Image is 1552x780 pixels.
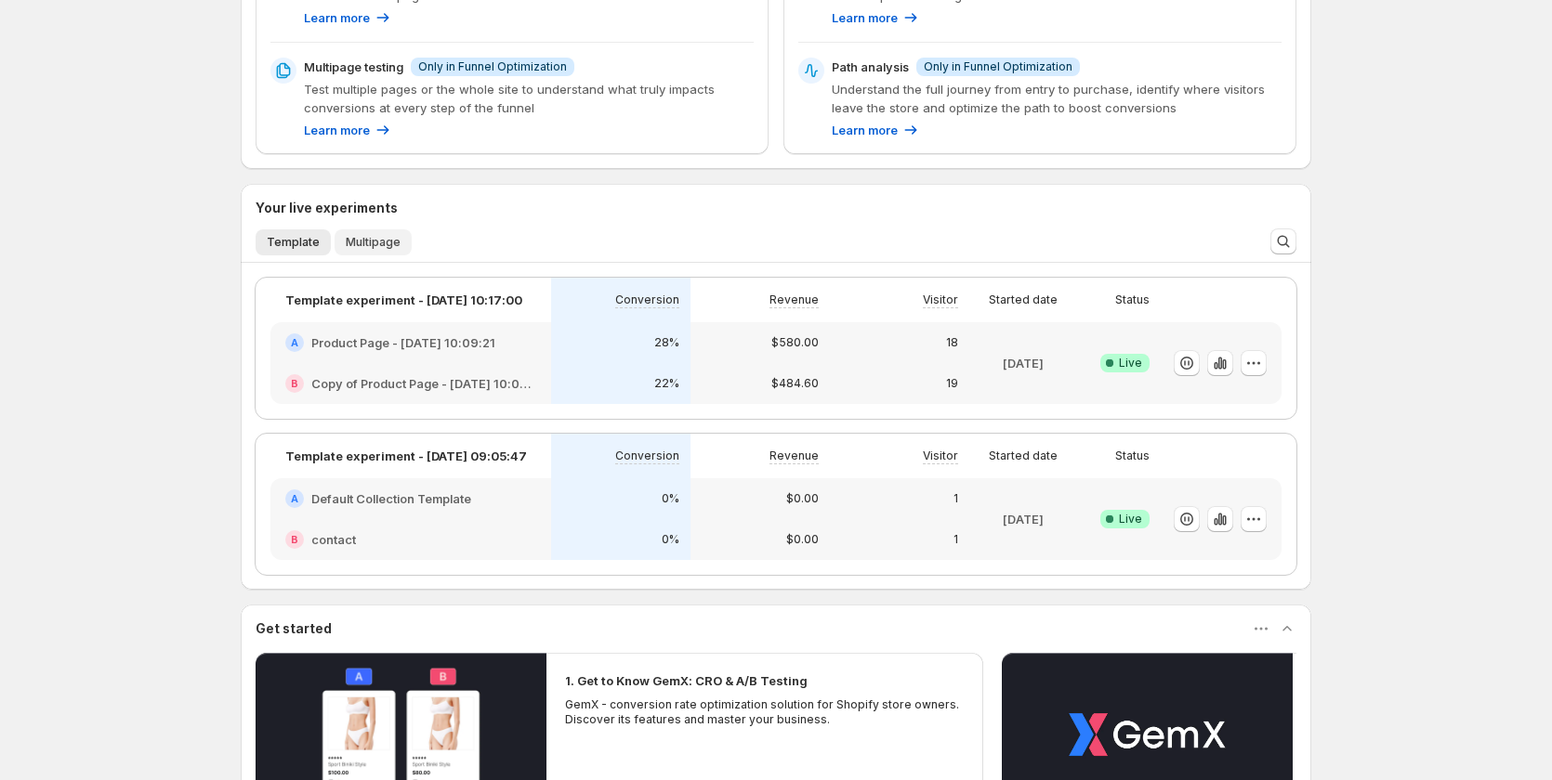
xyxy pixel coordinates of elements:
p: Learn more [832,121,898,139]
h2: Copy of Product Page - [DATE] 10:09:21 [311,374,536,393]
span: Only in Funnel Optimization [924,59,1072,74]
p: $580.00 [771,335,819,350]
p: Started date [989,292,1058,307]
span: Only in Funnel Optimization [418,59,567,74]
h3: Your live experiments [256,199,398,217]
p: Visitor [923,292,958,307]
h2: Product Page - [DATE] 10:09:21 [311,333,495,352]
p: Understand the full journey from entry to purchase, identify where visitors leave the store and o... [832,80,1282,117]
button: Search and filter results [1270,228,1296,254]
p: Revenue [769,448,819,463]
p: Learn more [304,8,370,27]
p: 1 [954,532,958,547]
p: 0% [662,532,679,547]
p: Conversion [615,448,679,463]
p: 1 [954,491,958,506]
p: Learn more [832,8,898,27]
p: 0% [662,491,679,506]
p: $0.00 [786,491,819,506]
h2: 1. Get to Know GemX: CRO & A/B Testing [565,671,808,690]
p: Visitor [923,448,958,463]
span: Template [267,235,320,250]
h2: A [291,337,298,348]
p: 19 [946,376,958,391]
p: 18 [946,335,958,350]
span: Live [1119,512,1142,526]
p: [DATE] [1003,510,1044,528]
p: Template experiment - [DATE] 09:05:47 [285,447,527,465]
p: Status [1115,292,1150,307]
a: Learn more [832,121,920,139]
h2: contact [311,530,356,549]
a: Learn more [304,121,392,139]
p: [DATE] [1003,354,1044,372]
p: Learn more [304,121,370,139]
a: Learn more [304,8,392,27]
p: $0.00 [786,532,819,547]
h2: B [291,534,298,545]
p: $484.60 [771,376,819,391]
p: Started date [989,448,1058,463]
p: GemX - conversion rate optimization solution for Shopify store owners. Discover its features and ... [565,697,965,727]
h2: A [291,493,298,504]
h3: Get started [256,619,332,638]
p: Template experiment - [DATE] 10:17:00 [285,291,522,309]
span: Live [1119,356,1142,370]
p: Multipage testing [304,58,403,76]
p: Conversion [615,292,679,307]
span: Multipage [346,235,401,250]
a: Learn more [832,8,920,27]
p: Status [1115,448,1150,463]
p: 28% [654,335,679,350]
p: Test multiple pages or the whole site to understand what truly impacts conversions at every step ... [304,80,754,117]
p: Revenue [769,292,819,307]
p: 22% [654,376,679,391]
h2: Default Collection Template [311,489,471,508]
h2: B [291,378,298,389]
p: Path analysis [832,58,909,76]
